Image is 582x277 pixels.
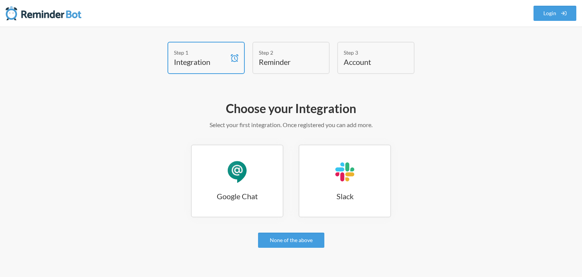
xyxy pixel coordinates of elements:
[259,57,312,67] h4: Reminder
[71,120,511,129] p: Select your first integration. Once registered you can add more.
[174,57,227,67] h4: Integration
[192,191,283,201] h3: Google Chat
[259,49,312,57] div: Step 2
[299,191,390,201] h3: Slack
[6,6,81,21] img: Reminder Bot
[344,49,397,57] div: Step 3
[344,57,397,67] h4: Account
[533,6,577,21] a: Login
[258,233,324,248] a: None of the above
[71,101,511,116] h2: Choose your Integration
[174,49,227,57] div: Step 1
